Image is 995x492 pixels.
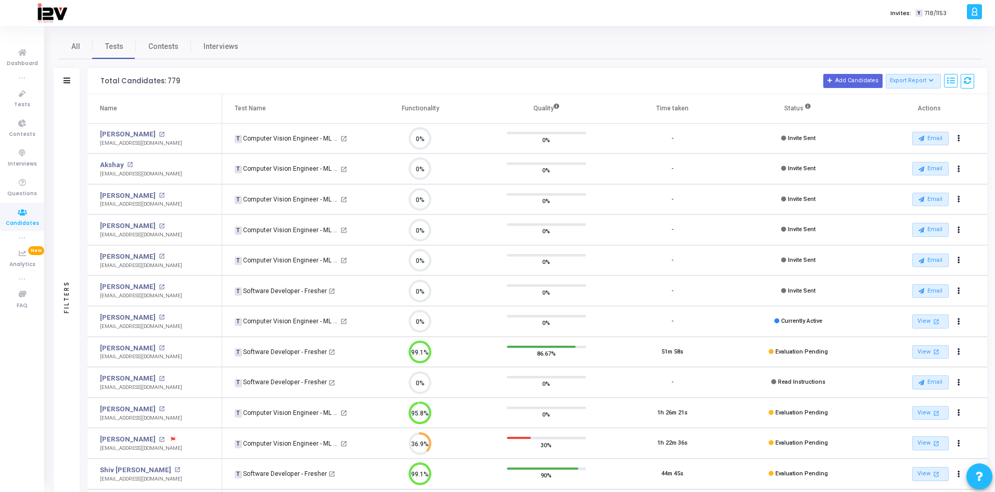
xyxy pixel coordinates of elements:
[100,312,156,323] a: [PERSON_NAME]
[823,74,883,87] button: Add Candidates
[788,135,815,142] span: Invite Sent
[932,470,941,478] mat-icon: open_in_new
[235,256,338,265] div: Computer Vision Engineer - ML (2)
[656,103,688,114] div: Time taken
[912,132,949,145] button: Email
[340,135,347,142] mat-icon: open_in_new
[235,166,241,174] span: T
[235,379,241,387] span: T
[912,162,949,175] button: Email
[174,467,180,473] mat-icon: open_in_new
[148,41,178,52] span: Contests
[100,191,156,201] a: [PERSON_NAME]
[203,41,238,52] span: Interviews
[235,287,241,296] span: T
[14,100,30,109] span: Tests
[159,406,164,412] mat-icon: open_in_new
[542,379,550,389] span: 0%
[886,74,941,89] button: Export Report
[100,200,182,208] div: [EMAIL_ADDRESS][DOMAIN_NAME]
[235,469,327,478] div: Software Developer - Fresher
[912,375,949,389] button: Email
[671,256,673,265] div: -
[100,292,182,300] div: [EMAIL_ADDRESS][DOMAIN_NAME]
[100,129,156,140] a: [PERSON_NAME]
[9,260,35,269] span: Analytics
[778,379,825,385] span: Read Instructions
[775,439,828,446] span: Evaluation Pending
[37,3,67,23] img: logo
[235,164,338,173] div: Computer Vision Engineer - ML (2)
[951,375,966,390] button: Actions
[235,439,338,448] div: Computer Vision Engineer - ML (2)
[235,257,241,265] span: T
[671,165,673,173] div: -
[788,165,815,172] span: Invite Sent
[17,301,28,310] span: FAQ
[932,439,941,448] mat-icon: open_in_new
[775,470,828,477] span: Evaluation Pending
[951,131,966,146] button: Actions
[657,439,687,448] div: 1h 22m 36s
[100,231,182,239] div: [EMAIL_ADDRESS][DOMAIN_NAME]
[328,380,335,386] mat-icon: open_in_new
[105,41,123,52] span: Tests
[235,225,338,235] div: Computer Vision Engineer - ML (2)
[541,470,552,481] span: 90%
[932,317,941,326] mat-icon: open_in_new
[235,286,327,296] div: Software Developer - Fresher
[100,170,182,178] div: [EMAIL_ADDRESS][DOMAIN_NAME]
[671,195,673,204] div: -
[8,160,37,169] span: Interviews
[235,377,327,387] div: Software Developer - Fresher
[537,348,556,359] span: 86.67%
[951,192,966,207] button: Actions
[159,437,164,443] mat-icon: open_in_new
[159,284,164,290] mat-icon: open_in_new
[661,470,683,478] div: 44m 45s
[100,262,182,270] div: [EMAIL_ADDRESS][DOMAIN_NAME]
[235,135,241,143] span: T
[127,162,133,168] mat-icon: open_in_new
[483,94,609,123] th: Quality
[222,94,357,123] th: Test Name
[657,409,687,418] div: 1h 26m 21s
[159,193,164,198] mat-icon: open_in_new
[542,409,550,420] span: 0%
[788,257,815,263] span: Invite Sent
[340,318,347,325] mat-icon: open_in_new
[542,134,550,145] span: 0%
[951,345,966,359] button: Actions
[671,225,673,234] div: -
[159,132,164,137] mat-icon: open_in_new
[100,404,156,414] a: [PERSON_NAME]
[951,406,966,420] button: Actions
[340,410,347,417] mat-icon: open_in_new
[671,378,673,387] div: -
[912,254,949,267] button: Email
[9,130,35,139] span: Contests
[951,467,966,482] button: Actions
[781,318,822,324] span: Currently Active
[235,134,338,143] div: Computer Vision Engineer - ML (2)
[340,166,347,173] mat-icon: open_in_new
[951,314,966,329] button: Actions
[235,440,241,448] span: T
[100,160,124,170] a: Akshay
[235,318,241,326] span: T
[912,314,949,329] a: View
[100,434,156,445] a: [PERSON_NAME]
[7,59,38,68] span: Dashboard
[159,314,164,320] mat-icon: open_in_new
[159,223,164,229] mat-icon: open_in_new
[925,9,947,18] span: 718/1153
[28,246,44,255] span: New
[71,41,80,52] span: All
[861,94,987,123] th: Actions
[62,239,71,354] div: Filters
[542,165,550,175] span: 0%
[912,193,949,206] button: Email
[542,287,550,297] span: 0%
[100,323,182,331] div: [EMAIL_ADDRESS][DOMAIN_NAME]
